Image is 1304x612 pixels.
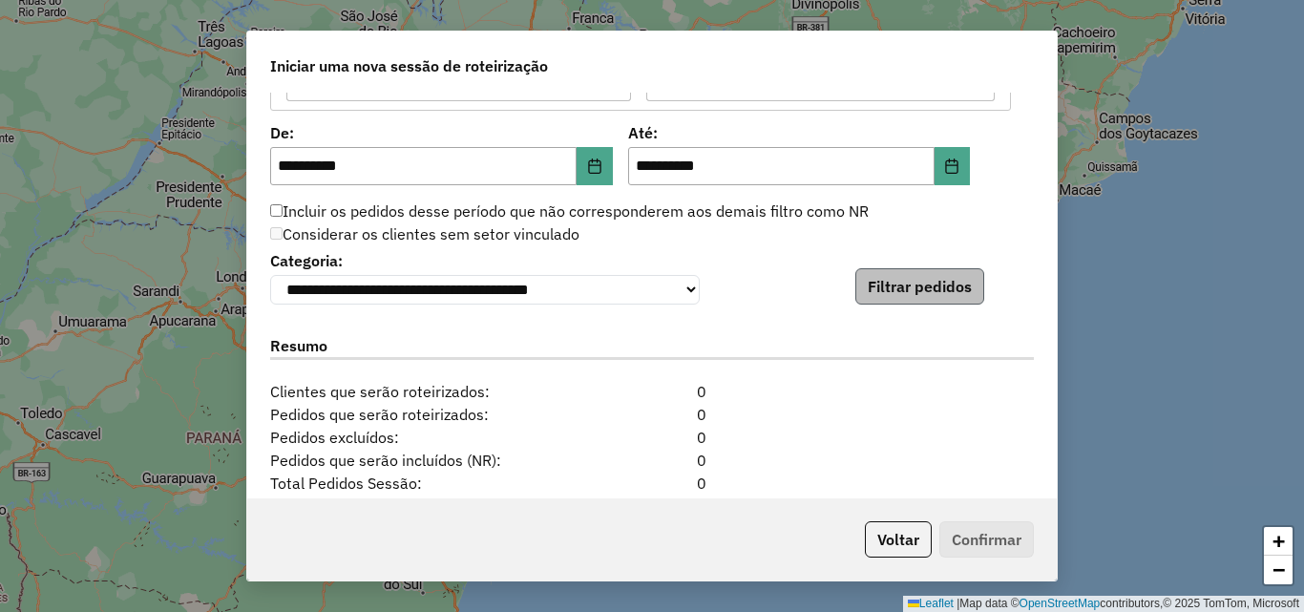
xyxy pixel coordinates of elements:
[270,121,613,144] label: De:
[270,227,283,240] input: Considerar os clientes sem setor vinculado
[270,222,579,245] label: Considerar os clientes sem setor vinculado
[1264,556,1293,584] a: Zoom out
[586,472,717,495] div: 0
[1020,597,1101,610] a: OpenStreetMap
[903,596,1304,612] div: Map data © contributors,© 2025 TomTom, Microsoft
[1272,529,1285,553] span: +
[957,597,959,610] span: |
[270,54,548,77] span: Iniciar uma nova sessão de roteirização
[577,147,613,185] button: Choose Date
[935,147,971,185] button: Choose Date
[586,403,717,426] div: 0
[1272,558,1285,581] span: −
[270,334,1034,360] label: Resumo
[259,495,586,517] span: Total de Veículos Selecionados:
[259,449,586,472] span: Pedidos que serão incluídos (NR):
[1264,527,1293,556] a: Zoom in
[270,200,869,222] label: Incluir os pedidos desse período que não corresponderem aos demais filtro como NR
[586,449,717,472] div: 0
[259,426,586,449] span: Pedidos excluídos:
[586,495,717,517] div: 0
[270,249,700,272] label: Categoria:
[259,380,586,403] span: Clientes que serão roteirizados:
[259,472,586,495] span: Total Pedidos Sessão:
[865,521,932,558] button: Voltar
[270,204,283,217] input: Incluir os pedidos desse período que não corresponderem aos demais filtro como NR
[628,121,971,144] label: Até:
[586,380,717,403] div: 0
[855,268,984,305] button: Filtrar pedidos
[586,426,717,449] div: 0
[259,403,586,426] span: Pedidos que serão roteirizados:
[908,597,954,610] a: Leaflet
